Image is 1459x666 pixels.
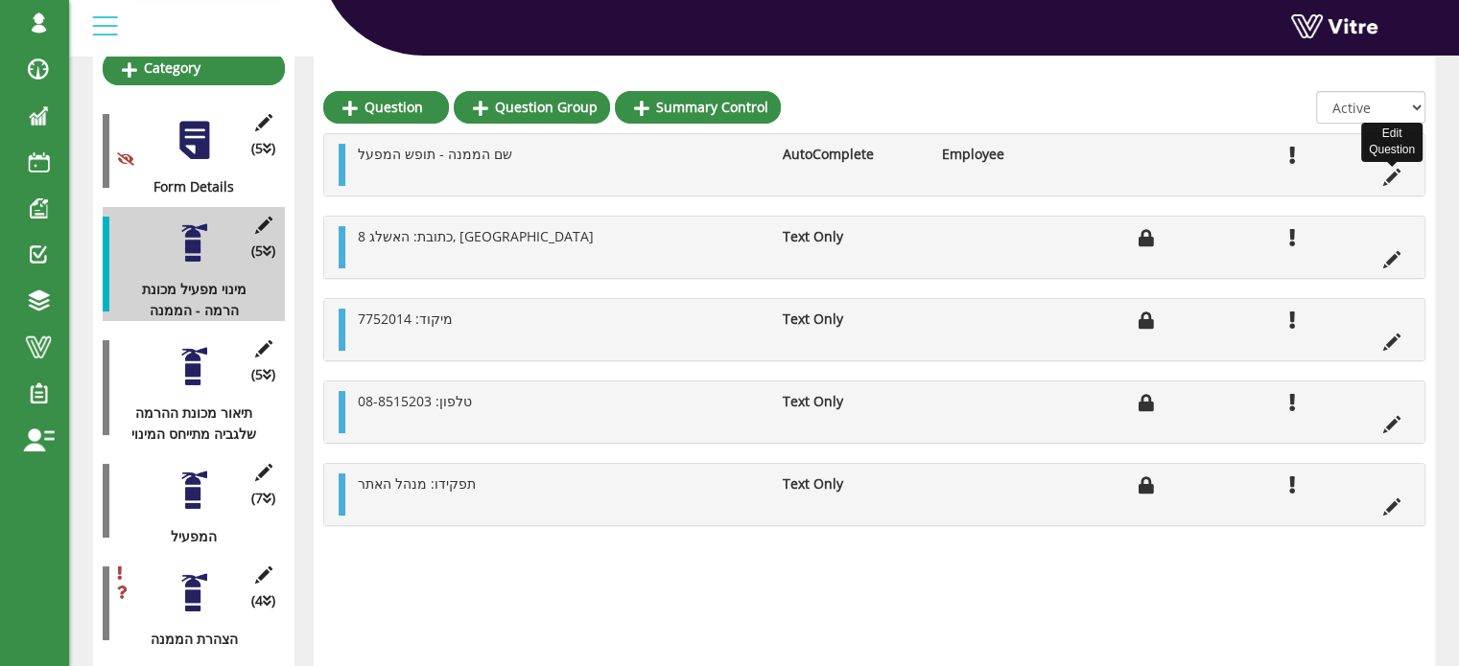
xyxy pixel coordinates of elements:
span: כתובת: האשלג 8, [GEOGRAPHIC_DATA] [358,227,594,245]
a: Question [323,91,449,124]
span: (7 ) [251,488,275,509]
div: Edit Question [1361,123,1423,161]
span: (4 ) [251,590,275,611]
div: מינוי מפעיל מכונת הרמה - הממנה [103,279,271,321]
div: המפעיל [103,526,271,547]
div: תיאור מכונת ההרמה שלגביה מתייחס המינוי [103,402,271,445]
a: Summary Control [615,91,781,124]
a: Question Group [454,91,610,124]
span: טלפון: 08-8515203 [358,392,472,410]
a: Category [103,52,285,84]
div: Form Details [103,176,271,197]
li: Text Only [773,391,932,412]
li: Text Only [773,226,932,247]
li: Employee [932,144,1092,165]
div: הצהרת הממנה [103,629,271,650]
li: Text Only [773,309,932,330]
span: תפקידו: מנהל האתר [358,474,476,493]
span: (5 ) [251,138,275,159]
li: Text Only [773,473,932,494]
span: (5 ) [251,364,275,385]
li: AutoComplete [773,144,932,165]
span: (5 ) [251,241,275,262]
span: שם הממנה - תופש המפעל [358,145,512,163]
span: מיקוד: 7752014 [358,310,453,328]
